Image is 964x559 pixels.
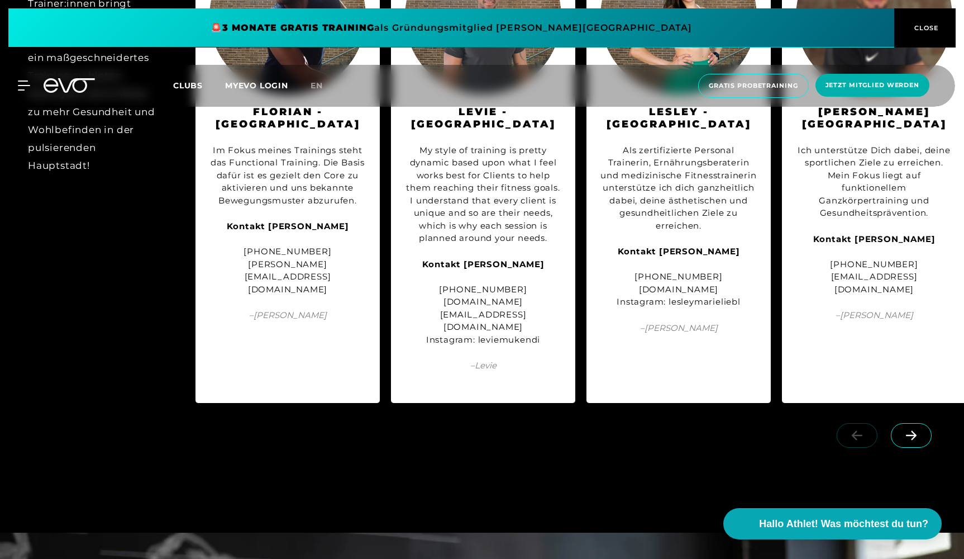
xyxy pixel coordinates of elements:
a: en [311,79,336,92]
span: Gratis Probetraining [709,81,798,91]
span: – [PERSON_NAME] [796,309,952,322]
span: Clubs [173,80,203,91]
button: Hallo Athlet! Was möchtest du tun? [723,508,942,539]
h3: Lesley - [GEOGRAPHIC_DATA] [600,106,757,131]
strong: Kontakt [PERSON_NAME] [422,259,545,269]
a: Jetzt Mitglied werden [812,74,933,98]
div: My style of training is pretty dynamic based upon what I feel works best for Clients to help them... [405,144,561,245]
div: Ich unterstütze Dich dabei, deine sportlichen Ziele zu erreichen. Mein Fokus liegt auf funktionel... [796,144,952,220]
strong: Kontakt [PERSON_NAME] [813,234,936,244]
div: Im Fokus meines Trainings steht das Functional Training. Die Basis dafür ist es gezielt den Core ... [209,144,366,207]
div: Als zertifizierte Personal Trainerin, Ernährungsberaterin und medizinische Fitnesstrainerin unter... [600,144,757,233]
span: CLOSE [911,23,939,33]
div: [PHONE_NUMBER] [PERSON_NAME][EMAIL_ADDRESS][DOMAIN_NAME] [209,220,366,296]
h3: Levie - [GEOGRAPHIC_DATA] [405,106,561,131]
strong: Kontakt [PERSON_NAME] [227,221,349,231]
strong: Kontakt [PERSON_NAME] [618,246,740,257]
h3: [PERSON_NAME][GEOGRAPHIC_DATA] [796,106,952,131]
div: [PHONE_NUMBER] [DOMAIN_NAME] Instagram: lesleymarieliebl [600,245,757,309]
span: Jetzt Mitglied werden [825,80,919,90]
div: [PHONE_NUMBER] [EMAIL_ADDRESS][DOMAIN_NAME] [796,233,952,296]
span: Hallo Athlet! Was möchtest du tun? [759,517,928,532]
h3: Florian - [GEOGRAPHIC_DATA] [209,106,366,131]
a: MYEVO LOGIN [225,80,288,91]
span: – Levie [405,359,561,372]
div: [PHONE_NUMBER] [DOMAIN_NAME][EMAIL_ADDRESS][DOMAIN_NAME] Instagram: leviemukendi [405,258,561,347]
span: – [PERSON_NAME] [600,322,757,335]
span: en [311,80,323,91]
button: CLOSE [894,8,956,48]
span: – [PERSON_NAME] [209,309,366,322]
a: Clubs [173,80,225,91]
a: Gratis Probetraining [695,74,812,98]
